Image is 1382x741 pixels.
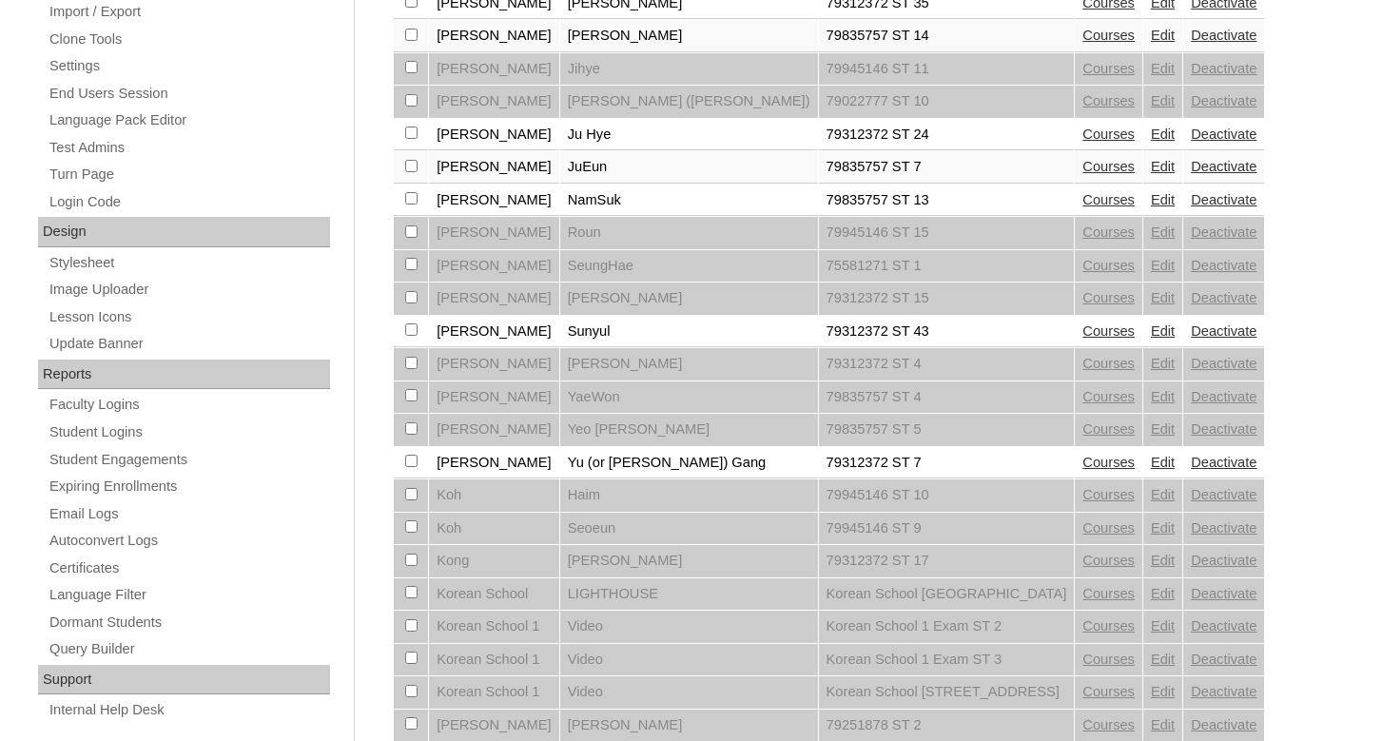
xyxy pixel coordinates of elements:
[819,479,1075,512] td: 79945146 ST 10
[1082,356,1135,371] a: Courses
[1082,389,1135,404] a: Courses
[48,611,330,634] a: Dormant Students
[1151,455,1175,470] a: Edit
[1151,520,1175,536] a: Edit
[429,185,559,217] td: [PERSON_NAME]
[819,151,1075,184] td: 79835757 ST 7
[819,185,1075,217] td: 79835757 ST 13
[1082,159,1135,174] a: Courses
[1082,455,1135,470] a: Courses
[1191,356,1256,371] a: Deactivate
[1151,61,1175,76] a: Edit
[560,151,818,184] td: JuEun
[560,185,818,217] td: NamSuk
[1082,586,1135,601] a: Courses
[1082,127,1135,142] a: Courses
[560,414,818,446] td: Yeo [PERSON_NAME]
[819,86,1075,118] td: 79022777 ST 10
[560,676,818,709] td: Video
[429,611,559,643] td: Korean School 1
[1191,618,1256,634] a: Deactivate
[560,250,818,283] td: SeungHae
[1082,93,1135,108] a: Courses
[1082,684,1135,699] a: Courses
[48,54,330,78] a: Settings
[560,283,818,315] td: [PERSON_NAME]
[429,316,559,348] td: [PERSON_NAME]
[48,190,330,214] a: Login Code
[560,53,818,86] td: Jihye
[48,583,330,607] a: Language Filter
[48,698,330,722] a: Internal Help Desk
[1082,717,1135,732] a: Courses
[1082,520,1135,536] a: Courses
[819,545,1075,577] td: 79312372 ST 17
[819,53,1075,86] td: 79945146 ST 11
[1191,127,1256,142] a: Deactivate
[1151,93,1175,108] a: Edit
[819,578,1075,611] td: Korean School [GEOGRAPHIC_DATA]
[48,502,330,526] a: Email Logs
[560,513,818,545] td: Seoeun
[429,283,559,315] td: [PERSON_NAME]
[48,108,330,132] a: Language Pack Editor
[48,278,330,302] a: Image Uploader
[1191,717,1256,732] a: Deactivate
[1151,224,1175,240] a: Edit
[429,676,559,709] td: Korean School 1
[1151,290,1175,305] a: Edit
[1082,61,1135,76] a: Courses
[1151,28,1175,43] a: Edit
[48,448,330,472] a: Student Engagements
[1082,224,1135,240] a: Courses
[1191,586,1256,601] a: Deactivate
[560,119,818,151] td: Ju Hye
[48,82,330,106] a: End Users Session
[429,545,559,577] td: Kong
[819,316,1075,348] td: 79312372 ST 43
[1151,618,1175,634] a: Edit
[48,420,330,444] a: Student Logins
[560,611,818,643] td: Video
[1082,192,1135,207] a: Courses
[1191,684,1256,699] a: Deactivate
[429,578,559,611] td: Korean School
[1151,127,1175,142] a: Edit
[1151,717,1175,732] a: Edit
[819,676,1075,709] td: Korean School [STREET_ADDRESS]
[38,360,330,390] div: Reports
[1191,224,1256,240] a: Deactivate
[1151,487,1175,502] a: Edit
[1191,389,1256,404] a: Deactivate
[429,644,559,676] td: Korean School 1
[1082,258,1135,273] a: Courses
[1191,28,1256,43] a: Deactivate
[1151,389,1175,404] a: Edit
[560,316,818,348] td: Sunyul
[1082,487,1135,502] a: Courses
[429,348,559,380] td: [PERSON_NAME]
[819,381,1075,414] td: 79835757 ST 4
[819,20,1075,52] td: 79835757 ST 14
[429,250,559,283] td: [PERSON_NAME]
[429,151,559,184] td: [PERSON_NAME]
[1151,323,1175,339] a: Edit
[429,53,559,86] td: [PERSON_NAME]
[1191,421,1256,437] a: Deactivate
[1191,323,1256,339] a: Deactivate
[48,251,330,275] a: Stylesheet
[429,513,559,545] td: Koh
[1082,290,1135,305] a: Courses
[48,136,330,160] a: Test Admins
[48,393,330,417] a: Faculty Logins
[560,447,818,479] td: Yu (or [PERSON_NAME]) Gang
[48,163,330,186] a: Turn Page
[560,217,818,249] td: Roun
[1151,258,1175,273] a: Edit
[560,479,818,512] td: Haim
[560,86,818,118] td: [PERSON_NAME] ([PERSON_NAME])
[429,217,559,249] td: [PERSON_NAME]
[819,447,1075,479] td: 79312372 ST 7
[560,348,818,380] td: [PERSON_NAME]
[1082,323,1135,339] a: Courses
